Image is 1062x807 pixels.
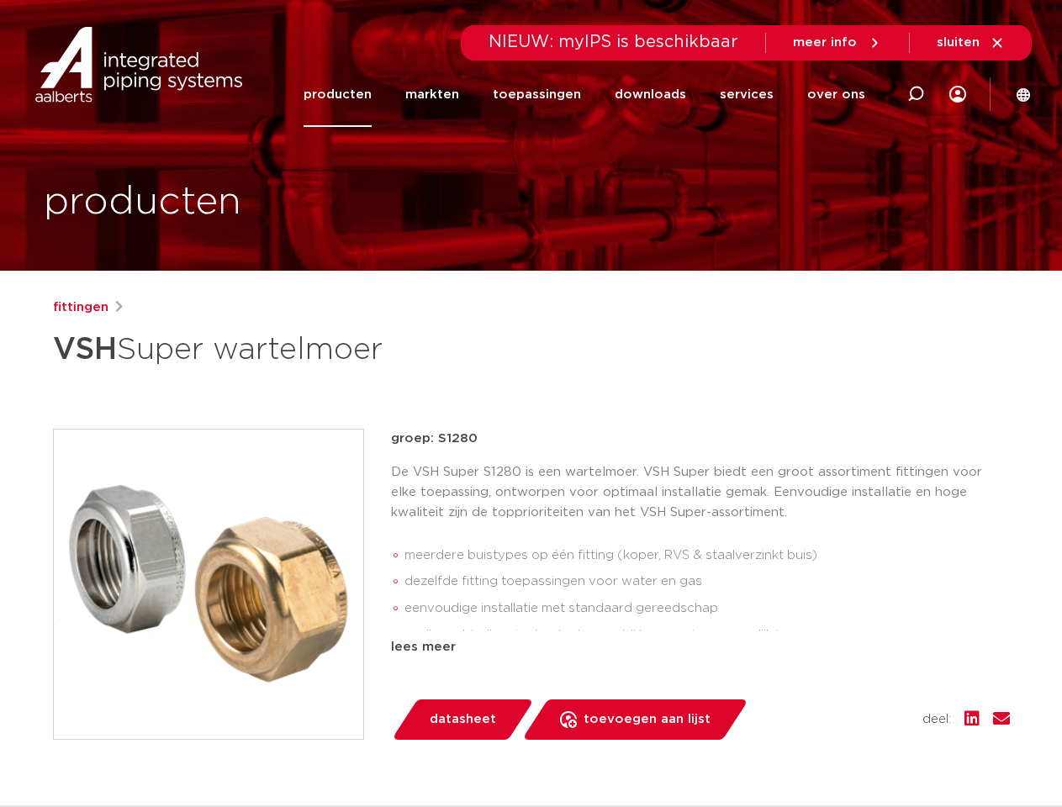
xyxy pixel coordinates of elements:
a: services [720,62,774,127]
span: meer info [793,36,857,49]
a: over ons [807,62,865,127]
span: datasheet [430,706,496,733]
a: datasheet [391,699,534,740]
div: lees meer [391,637,1010,657]
a: sluiten [937,35,1005,50]
li: meerdere buistypes op één fitting (koper, RVS & staalverzinkt buis) [404,542,1010,569]
strong: VSH [53,335,117,365]
li: snelle verbindingstechnologie waarbij her-montage mogelijk is [404,622,1010,649]
p: De VSH Super S1280 is een wartelmoer. VSH Super biedt een groot assortiment fittingen voor elke t... [391,462,1010,523]
div: my IPS [949,76,966,113]
a: downloads [615,62,686,127]
img: Product Image for VSH Super wartelmoer [54,430,363,739]
a: meer info [793,35,882,50]
span: deel: [922,709,951,730]
a: producten [304,62,372,127]
span: NIEUW: myIPS is beschikbaar [489,34,738,50]
p: groep: S1280 [391,429,1010,449]
li: dezelfde fitting toepassingen voor water en gas [404,568,1010,595]
a: fittingen [53,298,108,318]
nav: Menu [304,62,865,127]
span: sluiten [937,36,980,49]
h1: Super wartelmoer [53,324,684,375]
h1: producten [44,176,241,229]
li: eenvoudige installatie met standaard gereedschap [404,595,1010,622]
a: toepassingen [493,62,581,127]
a: markten [405,62,459,127]
span: toevoegen aan lijst [584,706,711,733]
